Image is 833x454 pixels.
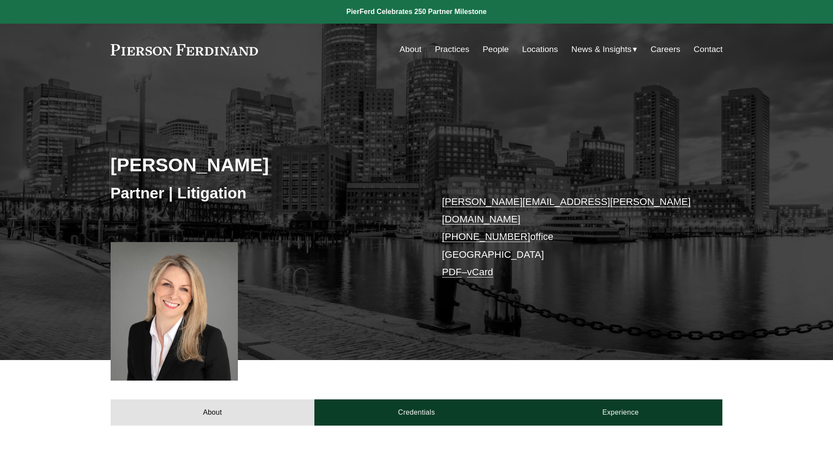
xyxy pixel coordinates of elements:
a: About [111,399,315,426]
span: News & Insights [572,42,632,57]
a: Careers [651,41,680,58]
h2: [PERSON_NAME] [111,153,417,176]
h3: Partner | Litigation [111,184,417,203]
a: About [400,41,422,58]
a: Locations [522,41,558,58]
a: Experience [519,399,723,426]
a: Contact [694,41,722,58]
p: office [GEOGRAPHIC_DATA] – [442,193,697,281]
a: vCard [467,267,493,277]
a: [PERSON_NAME][EMAIL_ADDRESS][PERSON_NAME][DOMAIN_NAME] [442,196,691,225]
a: People [483,41,509,58]
a: Credentials [314,399,519,426]
a: folder dropdown [572,41,638,58]
a: PDF [442,267,462,277]
a: [PHONE_NUMBER] [442,231,530,242]
a: Practices [435,41,469,58]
